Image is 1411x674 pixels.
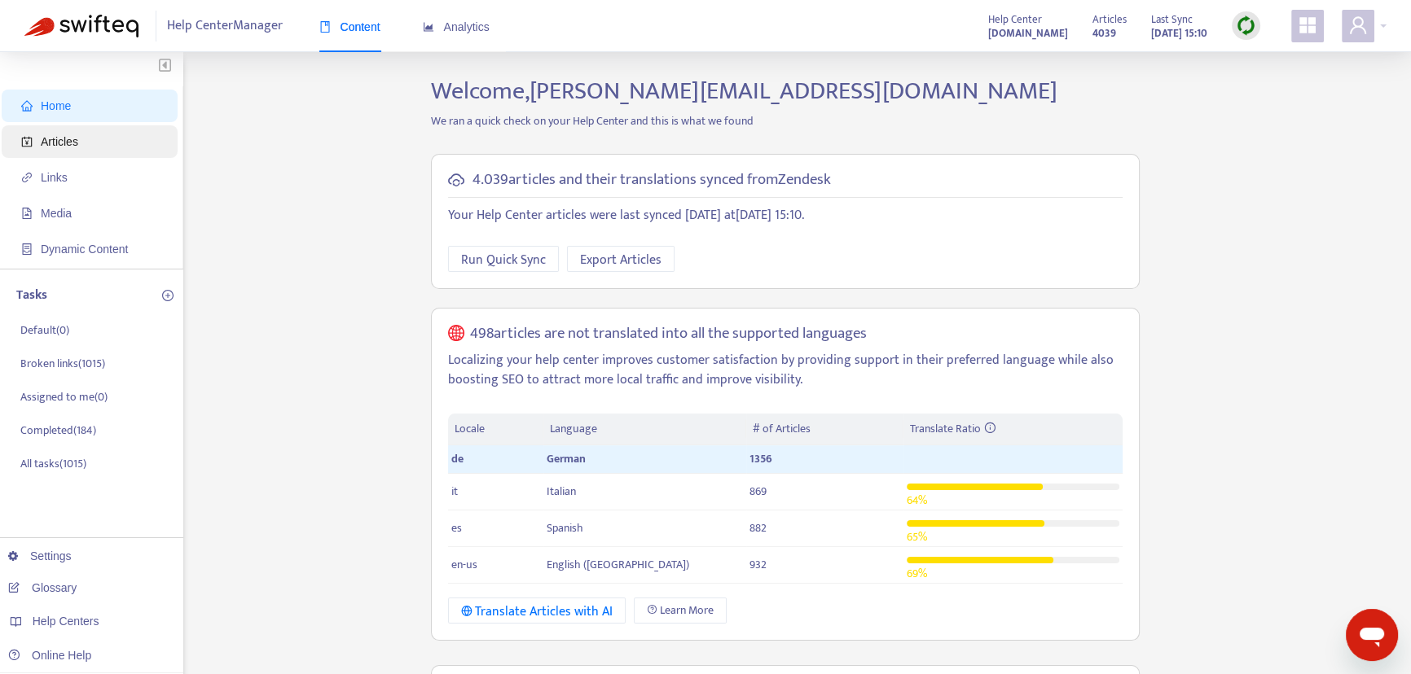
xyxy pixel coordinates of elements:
span: Help Center Manager [167,11,283,42]
th: Locale [448,414,544,445]
a: [DOMAIN_NAME] [988,24,1068,42]
span: English ([GEOGRAPHIC_DATA]) [547,555,689,574]
button: Translate Articles with AI [448,597,626,624]
span: Articles [41,135,78,148]
a: Glossary [8,581,77,594]
span: Articles [1092,11,1127,28]
p: Localizing your help center improves customer satisfaction by providing support in their preferre... [448,351,1123,390]
span: link [21,172,33,183]
span: Welcome, [PERSON_NAME][EMAIL_ADDRESS][DOMAIN_NAME] [431,71,1057,112]
span: area-chart [423,21,434,33]
p: Completed ( 184 ) [20,422,96,439]
span: home [21,100,33,112]
span: it [451,482,458,501]
span: Export Articles [580,250,662,270]
strong: 4039 [1092,24,1116,42]
span: container [21,243,33,255]
div: Translate Articles with AI [461,602,613,622]
p: Broken links ( 1015 ) [20,355,105,372]
span: es [451,519,462,537]
span: Links [41,171,68,184]
div: Translate Ratio [910,420,1115,438]
th: # of Articles [746,414,903,445]
a: Learn More [634,597,727,624]
h5: 4.039 articles and their translations synced from Zendesk [473,171,831,190]
span: Help Centers [33,615,99,628]
span: Analytics [423,20,490,33]
span: plus-circle [162,290,174,301]
span: Spanish [547,519,583,537]
button: Export Articles [567,246,675,272]
span: 69 % [907,564,927,583]
img: sync.dc5367851b00ba804db3.png [1236,15,1256,36]
span: Dynamic Content [41,243,128,256]
button: Run Quick Sync [448,246,559,272]
p: All tasks ( 1015 ) [20,455,86,472]
a: Settings [8,549,72,562]
span: user [1348,15,1368,35]
iframe: Schaltfläche zum Öffnen des Messaging-Fensters [1346,609,1398,661]
span: Run Quick Sync [461,250,546,270]
span: Last Sync [1151,11,1193,28]
p: Default ( 0 ) [20,322,69,339]
span: Content [319,20,380,33]
span: 64 % [907,491,927,510]
span: 1356 [749,449,772,468]
span: 65 % [907,527,927,546]
span: German [547,449,586,468]
span: 869 [749,482,767,501]
img: Swifteq [24,15,138,37]
span: Help Center [988,11,1042,28]
p: Assigned to me ( 0 ) [20,388,108,405]
h5: 498 articles are not translated into all the supported languages [470,325,867,344]
span: cloud-sync [448,172,464,188]
a: Online Help [8,649,91,662]
th: Language [543,414,745,445]
p: Tasks [16,286,47,305]
span: Media [41,207,72,220]
span: book [319,21,331,33]
span: Learn More [660,602,714,619]
span: 882 [749,519,767,537]
span: en-us [451,555,477,574]
span: account-book [21,136,33,147]
span: appstore [1298,15,1317,35]
span: global [448,325,464,344]
span: de [451,449,464,468]
span: Home [41,99,71,112]
strong: [DATE] 15:10 [1151,24,1207,42]
p: Your Help Center articles were last synced [DATE] at [DATE] 15:10 . [448,206,1123,225]
p: We ran a quick check on your Help Center and this is what we found [419,112,1152,129]
span: file-image [21,208,33,219]
span: Italian [547,482,576,501]
span: 932 [749,555,767,574]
